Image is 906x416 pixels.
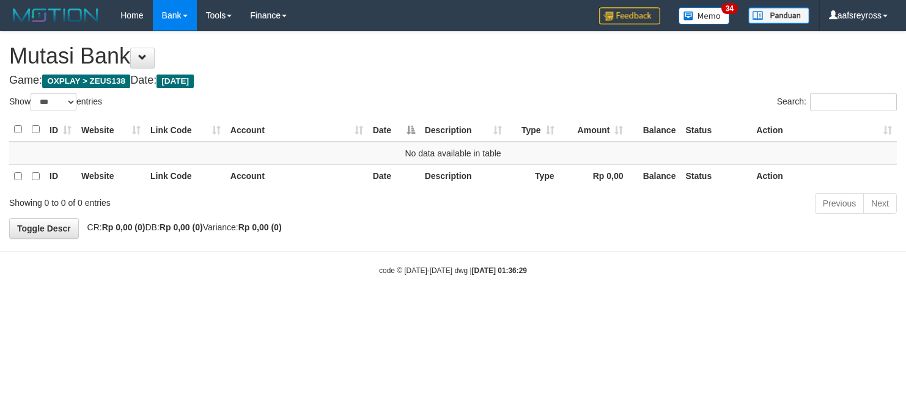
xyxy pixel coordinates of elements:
small: code © [DATE]-[DATE] dwg | [379,266,527,275]
span: CR: DB: Variance: [81,222,282,232]
img: MOTION_logo.png [9,6,102,24]
th: ID: activate to sort column ascending [45,118,76,142]
span: 34 [721,3,738,14]
img: panduan.png [748,7,809,24]
h1: Mutasi Bank [9,44,897,68]
th: Balance [628,164,680,188]
strong: [DATE] 01:36:29 [472,266,527,275]
th: Description: activate to sort column ascending [420,118,507,142]
th: ID [45,164,76,188]
th: Link Code [145,164,226,188]
strong: Rp 0,00 (0) [102,222,145,232]
td: No data available in table [9,142,897,165]
th: Type: activate to sort column ascending [507,118,559,142]
select: Showentries [31,93,76,111]
th: Account: activate to sort column ascending [226,118,368,142]
span: OXPLAY > ZEUS138 [42,75,130,88]
h4: Game: Date: [9,75,897,87]
img: Feedback.jpg [599,7,660,24]
th: Status [680,164,751,188]
th: Website [76,164,145,188]
strong: Rp 0,00 (0) [160,222,203,232]
a: Toggle Descr [9,218,79,239]
strong: Rp 0,00 (0) [238,222,282,232]
th: Balance [628,118,680,142]
input: Search: [810,93,897,111]
th: Rp 0,00 [559,164,628,188]
div: Showing 0 to 0 of 0 entries [9,192,369,209]
th: Action: activate to sort column ascending [751,118,897,142]
th: Amount: activate to sort column ascending [559,118,628,142]
th: Website: activate to sort column ascending [76,118,145,142]
th: Type [507,164,559,188]
label: Show entries [9,93,102,111]
label: Search: [777,93,897,111]
th: Action [751,164,897,188]
th: Date: activate to sort column descending [368,118,420,142]
a: Previous [815,193,864,214]
th: Status [680,118,751,142]
th: Link Code: activate to sort column ascending [145,118,226,142]
th: Date [368,164,420,188]
span: [DATE] [157,75,194,88]
a: Next [863,193,897,214]
th: Account [226,164,368,188]
img: Button%20Memo.svg [679,7,730,24]
th: Description [420,164,507,188]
